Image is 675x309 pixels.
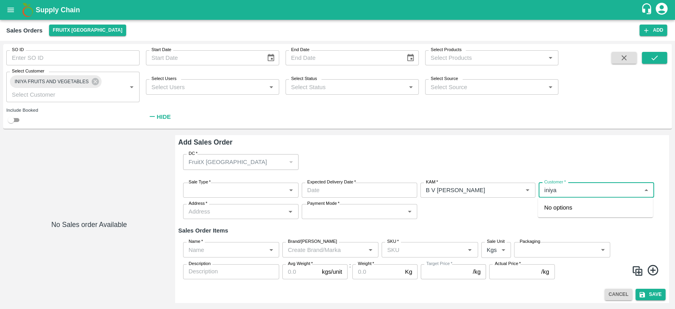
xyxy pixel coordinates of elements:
label: Actual Price [495,261,521,267]
button: Open [465,244,475,255]
label: SKU [387,238,399,245]
button: Save [635,289,666,300]
label: Select Products [431,47,461,53]
div: No options [538,198,653,217]
h6: Add Sales Order [178,137,666,148]
button: Select DC [49,25,127,36]
input: 0.0 [282,264,319,279]
strong: Sales Order Items [178,227,228,234]
button: Open [545,82,556,92]
label: SO ID [12,47,24,53]
label: Sale Unit [487,238,505,245]
input: Enter SO ID [6,50,140,65]
input: Address [185,206,283,217]
label: KAM [426,179,438,185]
button: Open [406,82,416,92]
input: Select Status [288,82,403,92]
button: Cancel [605,289,632,300]
button: Open [522,185,533,195]
p: kgs/unit [322,267,342,276]
button: Choose date [263,50,278,65]
button: Hide [146,110,173,124]
p: Kg [405,267,412,276]
label: Description [189,261,211,267]
input: Customer [541,185,639,195]
label: Target Price [426,261,452,267]
img: CloneIcon [632,265,643,277]
label: Name [189,238,203,245]
label: Weight [358,261,374,267]
span: INIYA FRUITS AND VEGETABLES [10,78,93,86]
input: Select Customer [9,89,114,99]
button: open drawer [2,1,20,19]
p: FruitX [GEOGRAPHIC_DATA] [189,158,267,166]
div: INIYA FRUITS AND VEGETABLES [10,75,102,88]
p: Kgs [487,246,497,254]
input: Start Date [146,50,260,65]
input: End Date [286,50,400,65]
button: Add [639,25,667,36]
h6: No Sales order Available [51,219,127,303]
p: /kg [541,267,549,276]
label: Start Date [151,47,171,53]
button: Close [641,185,651,195]
div: Include Booked [6,107,140,114]
label: Select Customer [12,68,44,74]
button: Choose date [403,50,418,65]
div: Sales Orders [6,25,43,36]
button: Open [127,82,137,92]
img: logo [20,2,36,18]
label: Avg Weight [288,261,313,267]
button: Open [545,53,556,63]
input: Name [185,244,264,255]
input: Select Source [427,82,543,92]
strong: Hide [157,114,170,120]
input: Select Users [148,82,264,92]
label: Select Status [291,76,317,82]
input: KAM [423,185,510,195]
label: Packaging [520,238,540,245]
label: Customer [544,179,566,185]
p: /kg [473,267,481,276]
label: Expected Delivery Date [307,179,356,185]
div: account of current user [654,2,669,18]
button: Open [285,206,295,217]
input: SKU [384,244,462,255]
label: Address [189,200,207,207]
button: Open [266,82,276,92]
button: Open [266,244,276,255]
a: Supply Chain [36,4,641,15]
input: Choose date [302,183,412,198]
label: Select Source [431,76,458,82]
input: Select Products [427,53,543,63]
div: customer-support [641,3,654,17]
label: DC [189,151,198,157]
button: Open [365,244,376,255]
b: Supply Chain [36,6,80,14]
input: 0.0 [352,264,402,279]
label: Brand/[PERSON_NAME] [288,238,337,245]
label: Sale Type [189,179,211,185]
label: Payment Mode [307,200,339,207]
label: Select Users [151,76,176,82]
label: End Date [291,47,309,53]
input: Create Brand/Marka [285,244,363,255]
div: : [178,236,666,286]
